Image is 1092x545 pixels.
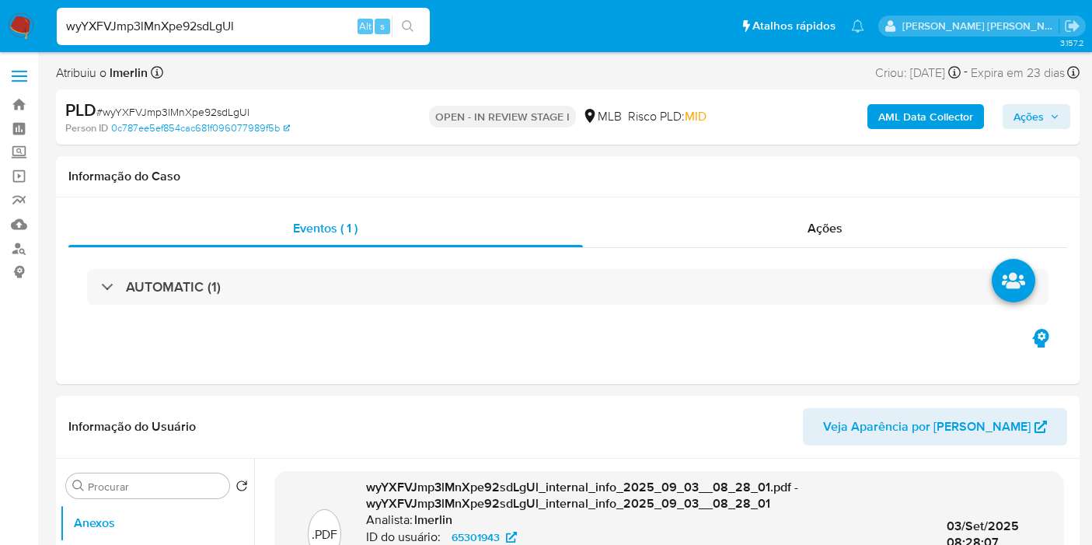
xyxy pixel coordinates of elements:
div: AUTOMATIC (1) [87,269,1048,305]
span: Ações [808,219,843,237]
input: Pesquise usuários ou casos... [57,16,430,37]
button: Ações [1003,104,1070,129]
a: Sair [1064,18,1080,34]
div: MLB [582,108,622,125]
span: Risco PLD: [628,108,706,125]
button: Retornar ao pedido padrão [235,480,248,497]
p: leticia.merlin@mercadolivre.com [902,19,1059,33]
p: Analista: [366,512,413,528]
h3: AUTOMATIC (1) [126,278,221,295]
button: search-icon [392,16,424,37]
p: .PDF [312,526,337,543]
span: Veja Aparência por [PERSON_NAME] [823,408,1031,445]
button: AML Data Collector [867,104,984,129]
a: Notificações [851,19,864,33]
span: Atalhos rápidos [752,18,836,34]
span: # wyYXFVJmp3lMnXpe92sdLgUl [96,104,249,120]
p: ID do usuário: [366,529,441,545]
span: Eventos ( 1 ) [293,219,358,237]
a: 0c787ee5ef854cac681f096077989f5b [111,121,290,135]
p: OPEN - IN REVIEW STAGE I [429,106,576,128]
h1: Informação do Usuário [68,419,196,435]
span: MID [685,107,706,125]
span: Expira em 23 dias [971,65,1065,82]
button: Veja Aparência por [PERSON_NAME] [803,408,1067,445]
input: Procurar [88,480,223,494]
span: s [380,19,385,33]
h6: lmerlin [414,512,452,528]
button: Procurar [72,480,85,492]
span: Ações [1014,104,1044,129]
div: Criou: [DATE] [875,62,961,83]
span: Alt [359,19,372,33]
span: - [964,62,968,83]
h1: Informação do Caso [68,169,1067,184]
b: PLD [65,97,96,122]
b: Person ID [65,121,108,135]
span: wyYXFVJmp3lMnXpe92sdLgUl_internal_info_2025_09_03__08_28_01.pdf - wyYXFVJmp3lMnXpe92sdLgUl_intern... [366,478,798,513]
span: Atribuiu o [56,65,148,82]
b: lmerlin [106,64,148,82]
button: Anexos [60,505,254,542]
b: AML Data Collector [878,104,973,129]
